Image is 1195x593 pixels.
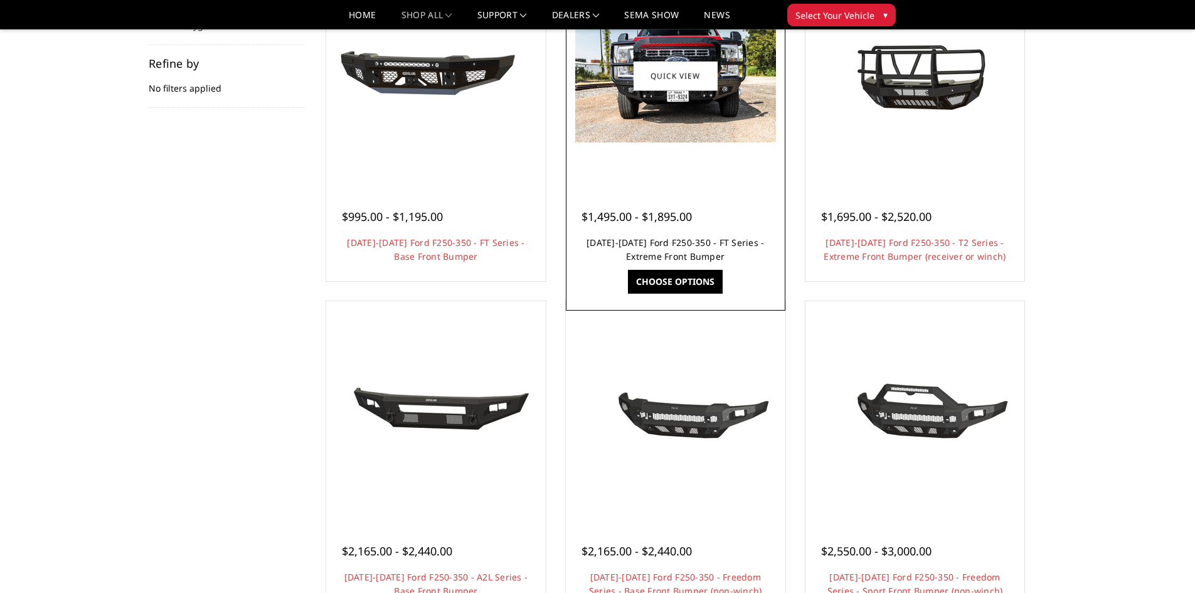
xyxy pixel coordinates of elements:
img: 2023-2025 Ford F250-350 - Freedom Series - Sport Front Bumper (non-winch) [814,364,1015,458]
span: $2,165.00 - $2,440.00 [582,543,692,558]
a: 2023-2025 Ford F250-350 - A2L Series - Base Front Bumper [329,304,543,518]
a: Home [349,11,376,29]
a: [DATE]-[DATE] Ford F250-350 - FT Series - Base Front Bumper [347,237,524,262]
a: Dealers [552,11,600,29]
a: Support [477,11,527,29]
span: $2,550.00 - $3,000.00 [821,543,932,558]
span: ▾ [883,8,888,21]
iframe: Chat Widget [1132,533,1195,593]
a: News [704,11,730,29]
a: [DATE]-[DATE] Ford F250-350 - T2 Series - Extreme Front Bumper (receiver or winch) [824,237,1006,262]
span: $1,495.00 - $1,895.00 [582,209,692,224]
span: $2,165.00 - $2,440.00 [342,543,452,558]
a: SEMA Show [624,11,679,29]
button: Select Your Vehicle [787,4,896,26]
a: Choose Options [628,270,723,294]
a: [DATE]-[DATE] Ford F250-350 - FT Series - Extreme Front Bumper [587,237,764,262]
a: Quick view [634,61,718,90]
a: 2023-2025 Ford F250-350 - Freedom Series - Base Front Bumper (non-winch) 2023-2025 Ford F250-350 ... [569,304,782,518]
div: No filters applied [149,58,304,108]
span: $1,695.00 - $2,520.00 [821,209,932,224]
span: Select Your Vehicle [795,9,874,22]
a: 2023-2025 Ford F250-350 - Freedom Series - Sport Front Bumper (non-winch) Multiple lighting options [809,304,1022,518]
img: 2023-2026 Ford F250-350 - FT Series - Extreme Front Bumper [575,9,776,142]
h5: Refine by [149,58,304,69]
img: 2023-2025 Ford F250-350 - FT Series - Base Front Bumper [336,29,536,123]
a: shop all [401,11,452,29]
span: $995.00 - $1,195.00 [342,209,443,224]
img: 2023-2025 Ford F250-350 - A2L Series - Base Front Bumper [336,365,536,457]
